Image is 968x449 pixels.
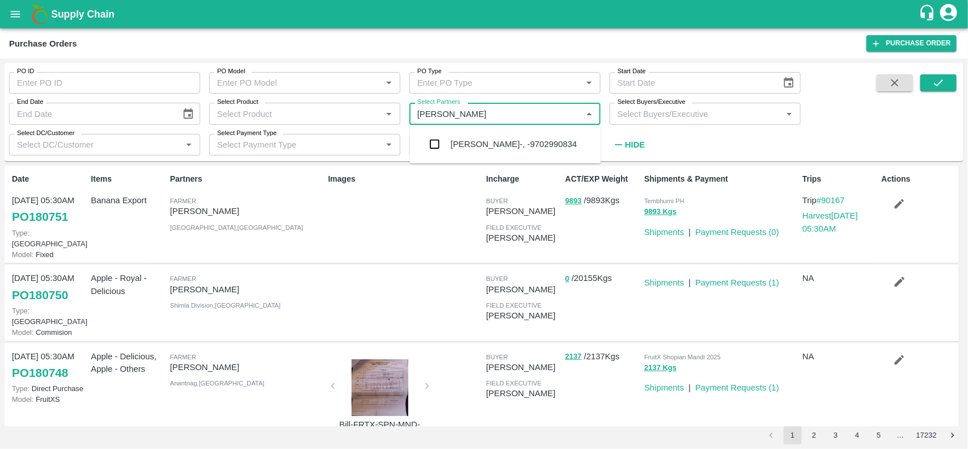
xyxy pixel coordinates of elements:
[17,129,74,138] label: Select DC/Customer
[217,98,258,107] label: Select Product
[213,75,363,90] input: Enter PO Model
[644,383,684,392] a: Shipments
[12,207,68,227] a: PO180751
[451,138,577,150] div: [PERSON_NAME]-, -9702990834
[644,205,677,219] button: 9893 Kgs
[12,228,86,249] p: [GEOGRAPHIC_DATA]
[565,194,640,207] p: / 9893 Kgs
[695,278,779,287] a: Payment Requests (1)
[778,72,800,94] button: Choose date
[695,228,779,237] a: Payment Requests (0)
[417,67,442,76] label: PO Type
[181,137,196,152] button: Open
[486,275,508,282] span: buyer
[939,2,959,26] div: account of current user
[51,6,919,22] a: Supply Chain
[891,430,910,441] div: …
[170,302,281,309] span: Shimla Division , [GEOGRAPHIC_DATA]
[919,4,939,24] div: customer-support
[12,305,86,327] p: [GEOGRAPHIC_DATA]
[565,350,582,363] button: 2137
[486,283,560,296] p: [PERSON_NAME]
[170,354,196,360] span: Farmer
[644,354,721,360] span: FruitX Shopian Mandi 2025
[177,103,199,125] button: Choose date
[644,278,684,287] a: Shipments
[12,272,86,284] p: [DATE] 05:30AM
[582,107,597,121] button: Close
[582,75,597,90] button: Open
[802,211,858,233] a: Harvest[DATE] 05:30AM
[91,350,165,376] p: Apple - Delicious, Apple - Others
[12,395,33,404] span: Model:
[870,426,888,444] button: Go to page 5
[12,327,86,338] p: Commision
[613,106,779,121] input: Select Buyers/Executive
[618,67,646,76] label: Start Date
[12,328,33,337] span: Model:
[644,228,684,237] a: Shipments
[625,140,645,149] strong: Hide
[695,383,779,392] a: Payment Requests (1)
[51,9,115,20] b: Supply Chain
[782,107,797,121] button: Open
[618,98,686,107] label: Select Buyers/Executive
[170,198,196,204] span: Farmer
[610,72,773,94] input: Start Date
[848,426,866,444] button: Go to page 4
[827,426,845,444] button: Go to page 3
[91,194,165,207] p: Banana Export
[17,67,34,76] label: PO ID
[217,129,277,138] label: Select Payment Type
[565,350,640,363] p: / 2137 Kgs
[170,224,303,231] span: [GEOGRAPHIC_DATA] , [GEOGRAPHIC_DATA]
[486,205,560,217] p: [PERSON_NAME]
[9,103,173,124] input: End Date
[486,302,542,309] span: field executive
[486,232,560,244] p: [PERSON_NAME]
[170,173,324,185] p: Partners
[217,67,246,76] label: PO Model
[170,361,324,374] p: [PERSON_NAME]
[684,221,691,238] div: |
[486,354,508,360] span: buyer
[382,75,396,90] button: Open
[91,272,165,297] p: Apple - Royal - Delicious
[802,272,877,284] p: NA
[12,363,68,383] a: PO180748
[802,194,877,207] p: Trip
[486,309,560,322] p: [PERSON_NAME]
[28,3,51,26] img: logo
[944,426,962,444] button: Go to next page
[413,106,578,121] input: Select Partners
[565,272,569,286] button: 0
[12,307,29,315] span: Type:
[170,205,324,217] p: [PERSON_NAME]
[12,173,86,185] p: Date
[12,194,86,207] p: [DATE] 05:30AM
[802,350,877,363] p: NA
[486,361,560,374] p: [PERSON_NAME]
[9,72,200,94] input: Enter PO ID
[417,98,460,107] label: Select Partners
[565,173,640,185] p: ACT/EXP Weight
[760,426,963,444] nav: pagination navigation
[12,137,178,152] input: Select DC/Customer
[382,137,396,152] button: Open
[644,173,798,185] p: Shipments & Payment
[866,35,957,52] a: Purchase Order
[413,75,564,90] input: Enter PO Type
[486,387,560,400] p: [PERSON_NAME]
[684,272,691,289] div: |
[565,195,582,208] button: 9893
[213,106,378,121] input: Select Product
[328,173,482,185] p: Images
[12,384,29,393] span: Type:
[486,198,508,204] span: buyer
[817,196,845,205] a: #90167
[12,250,33,259] span: Model:
[610,135,648,154] button: Hide
[913,426,940,444] button: Go to page 17232
[17,98,43,107] label: End Date
[486,224,542,231] span: field executive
